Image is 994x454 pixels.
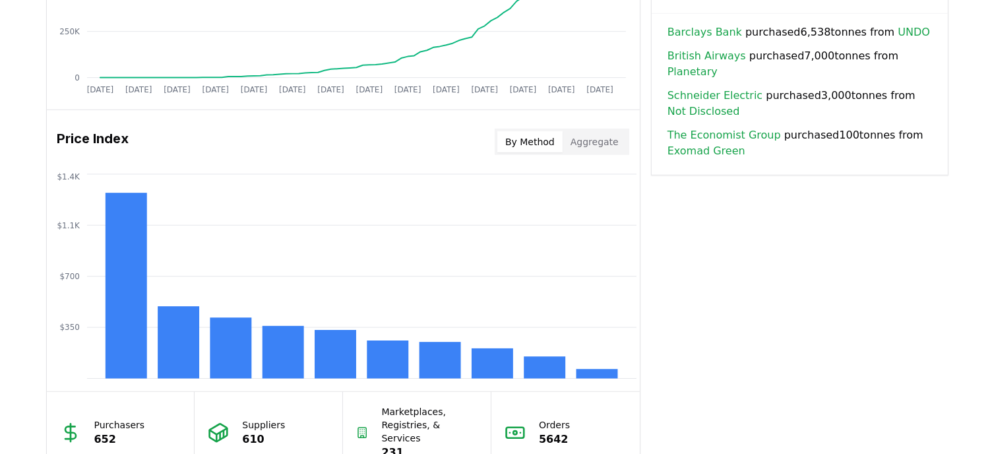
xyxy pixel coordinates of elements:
tspan: [DATE] [240,85,267,94]
h3: Price Index [57,129,129,155]
button: By Method [497,131,563,152]
tspan: [DATE] [471,85,498,94]
a: Not Disclosed [668,104,740,119]
tspan: [DATE] [164,85,191,94]
tspan: [DATE] [548,85,575,94]
tspan: $1.4K [57,172,80,181]
tspan: $350 [59,323,80,333]
p: 610 [242,432,285,447]
a: UNDO [898,24,930,40]
p: Purchasers [94,418,145,432]
tspan: [DATE] [433,85,460,94]
tspan: [DATE] [586,85,613,94]
span: purchased 3,000 tonnes from [668,88,932,119]
tspan: $700 [59,272,80,281]
tspan: [DATE] [317,85,344,94]
p: Marketplaces, Registries, & Services [382,405,478,445]
p: Suppliers [242,418,285,432]
span: purchased 100 tonnes from [668,127,932,159]
tspan: [DATE] [279,85,306,94]
tspan: $1.1K [57,221,80,230]
tspan: [DATE] [125,85,152,94]
tspan: [DATE] [356,85,383,94]
a: Barclays Bank [668,24,742,40]
p: 5642 [539,432,570,447]
a: Schneider Electric [668,88,762,104]
tspan: [DATE] [510,85,537,94]
tspan: [DATE] [394,85,421,94]
p: 652 [94,432,145,447]
span: purchased 6,538 tonnes from [668,24,930,40]
tspan: 0 [75,73,80,82]
button: Aggregate [563,131,627,152]
a: Exomad Green [668,143,745,159]
a: The Economist Group [668,127,781,143]
span: purchased 7,000 tonnes from [668,48,932,80]
tspan: [DATE] [86,85,113,94]
tspan: [DATE] [202,85,229,94]
tspan: 250K [59,27,80,36]
a: British Airways [668,48,746,64]
p: Orders [539,418,570,432]
a: Planetary [668,64,718,80]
